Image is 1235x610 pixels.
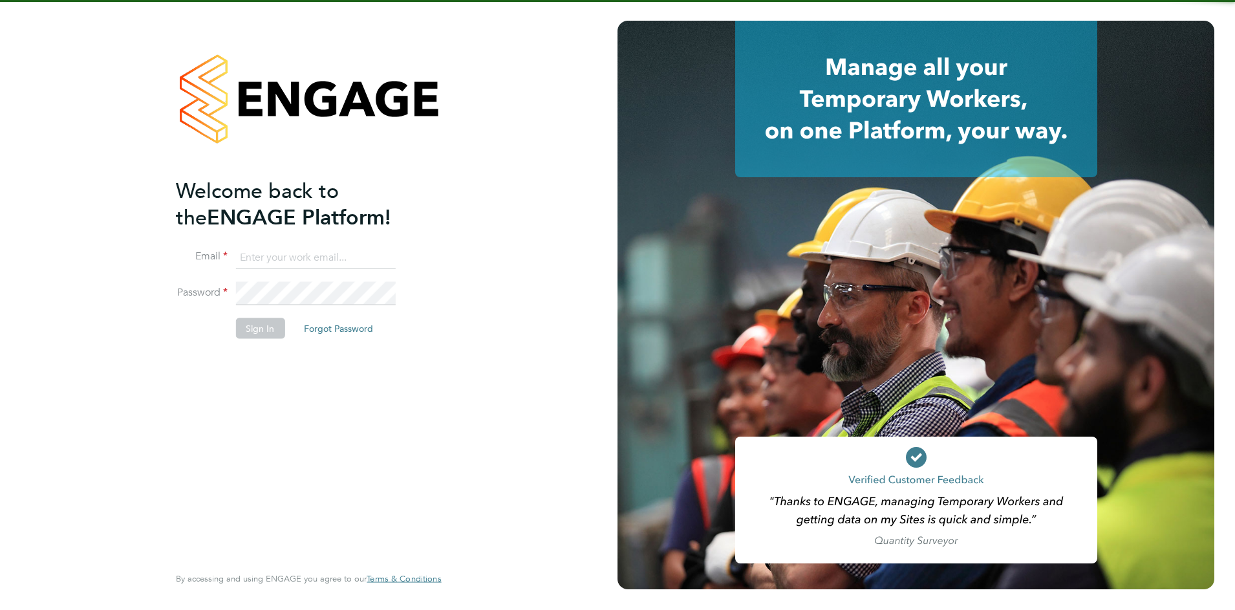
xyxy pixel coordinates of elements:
[176,573,441,584] span: By accessing and using ENGAGE you agree to our
[367,574,441,584] a: Terms & Conditions
[176,178,339,230] span: Welcome back to the
[294,318,383,339] button: Forgot Password
[235,318,285,339] button: Sign In
[176,286,228,300] label: Password
[176,250,228,263] label: Email
[176,177,428,230] h2: ENGAGE Platform!
[235,246,395,269] input: Enter your work email...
